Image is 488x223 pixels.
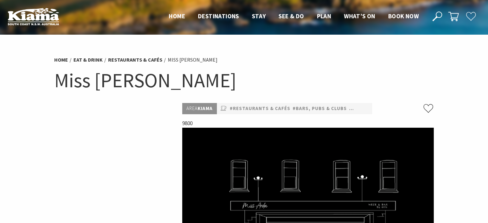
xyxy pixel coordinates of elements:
a: See & Do [278,12,304,21]
span: Area [186,105,198,111]
a: Stay [252,12,266,21]
a: Restaurants & Cafés [108,56,162,63]
a: Book now [388,12,419,21]
nav: Main Menu [162,11,425,22]
span: See & Do [278,12,304,20]
h1: Miss [PERSON_NAME] [54,67,434,93]
span: Destinations [198,12,239,20]
span: What’s On [344,12,375,20]
a: Home [169,12,185,21]
span: Stay [252,12,266,20]
img: Kiama Logo [8,8,59,25]
span: Home [169,12,185,20]
a: Eat & Drink [73,56,103,63]
a: #Restaurants & Cafés [230,105,290,113]
p: Kiama [182,103,217,114]
a: What’s On [344,12,375,21]
span: Plan [317,12,331,20]
a: Plan [317,12,331,21]
a: Home [54,56,68,63]
a: Destinations [198,12,239,21]
span: Book now [388,12,419,20]
a: #Bars, Pubs & Clubs [293,105,347,113]
li: Miss [PERSON_NAME] [168,56,218,64]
